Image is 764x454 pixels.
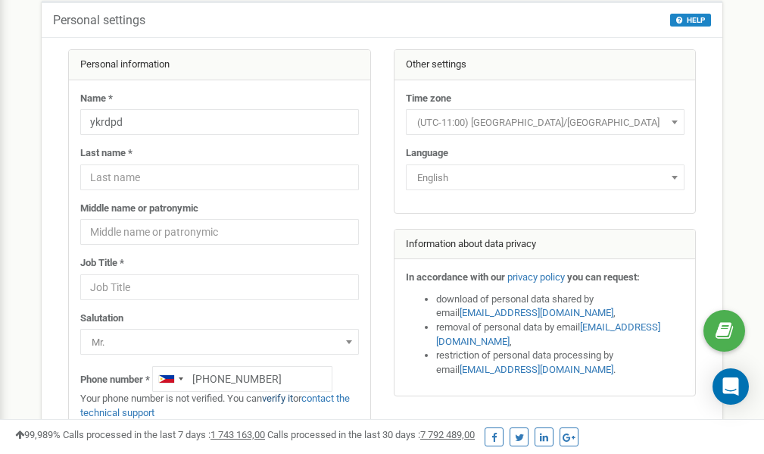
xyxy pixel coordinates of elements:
[80,202,198,216] label: Middle name or patronymic
[460,364,613,375] a: [EMAIL_ADDRESS][DOMAIN_NAME]
[411,112,679,133] span: (UTC-11:00) Pacific/Midway
[69,50,370,80] div: Personal information
[394,230,696,260] div: Information about data privacy
[436,321,660,347] a: [EMAIL_ADDRESS][DOMAIN_NAME]
[262,393,293,404] a: verify it
[670,14,711,27] button: HELP
[713,368,749,405] div: Open Intercom Messenger
[63,429,265,440] span: Calls processed in the last 7 days :
[80,164,359,190] input: Last name
[210,429,265,440] u: 1 743 163,00
[80,392,359,420] p: Your phone number is not verified. You can or
[420,429,475,440] u: 7 792 489,00
[267,429,475,440] span: Calls processed in the last 30 days :
[567,271,640,283] strong: you can request:
[80,146,133,161] label: Last name *
[80,373,150,387] label: Phone number *
[436,321,684,349] li: removal of personal data by email ,
[53,14,145,27] h5: Personal settings
[80,219,359,245] input: Middle name or patronymic
[15,429,61,440] span: 99,989%
[436,349,684,377] li: restriction of personal data processing by email .
[152,366,332,392] input: +1-800-555-55-55
[80,393,350,418] a: contact the technical support
[80,274,359,300] input: Job Title
[436,293,684,321] li: download of personal data shared by email ,
[80,329,359,355] span: Mr.
[406,146,448,161] label: Language
[507,271,565,283] a: privacy policy
[406,92,451,106] label: Time zone
[406,164,684,190] span: English
[406,109,684,135] span: (UTC-11:00) Pacific/Midway
[80,109,359,135] input: Name
[394,50,696,80] div: Other settings
[80,312,123,326] label: Salutation
[80,256,124,271] label: Job Title *
[153,367,188,391] div: Telephone country code
[86,332,354,353] span: Mr.
[80,92,113,106] label: Name *
[411,168,679,189] span: English
[460,307,613,318] a: [EMAIL_ADDRESS][DOMAIN_NAME]
[406,271,505,283] strong: In accordance with our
